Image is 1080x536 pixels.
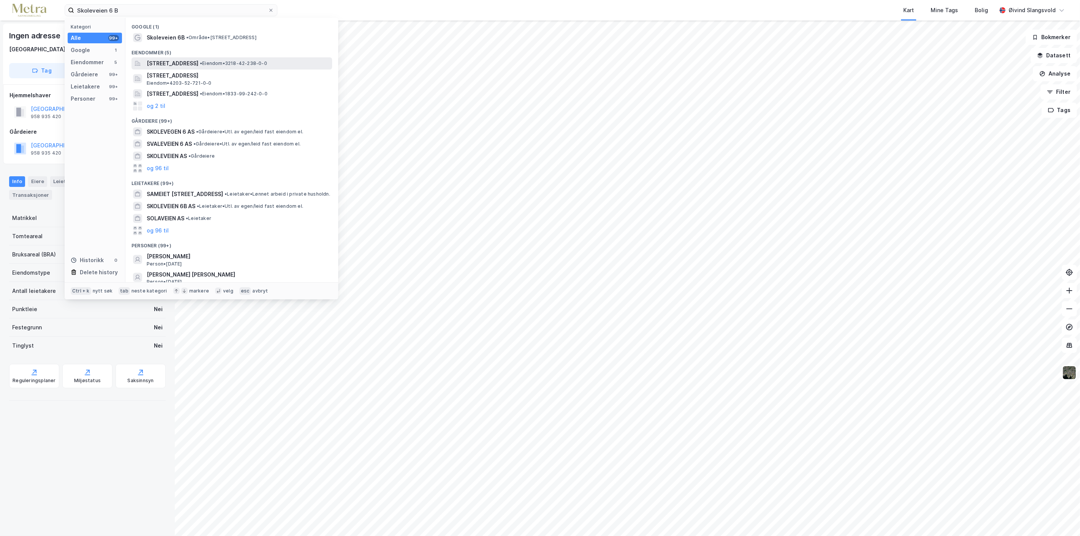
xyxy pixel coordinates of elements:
span: Leietaker [186,215,211,221]
div: nytt søk [93,288,113,294]
div: Ctrl + k [71,287,91,295]
div: Nei [154,323,163,332]
span: Gårdeiere • Utl. av egen/leid fast eiendom el. [196,129,303,135]
img: 9k= [1062,365,1077,380]
span: Leietaker • Lønnet arbeid i private husholdn. [225,191,330,197]
span: Område • [STREET_ADDRESS] [186,35,257,41]
div: Nei [154,341,163,350]
button: Tags [1042,103,1077,118]
button: Analyse [1033,66,1077,81]
button: og 2 til [147,101,165,111]
span: • [186,215,188,221]
span: • [200,91,202,96]
div: Personer (99+) [125,237,338,250]
span: Eiendom • 4203-52-721-0-0 [147,80,212,86]
div: Nei [154,305,163,314]
div: 99+ [108,84,119,90]
div: [GEOGRAPHIC_DATA], 250/64 [9,45,88,54]
div: Tomteareal [12,232,43,241]
div: Bruksareal (BRA) [12,250,56,259]
div: 958 935 420 [31,150,61,156]
span: [PERSON_NAME] [PERSON_NAME] [147,270,329,279]
button: Bokmerker [1026,30,1077,45]
button: og 96 til [147,226,169,235]
div: Bolig [975,6,988,15]
div: avbryt [252,288,268,294]
span: SKOLEVEIEN 6B AS [147,202,195,211]
span: [PERSON_NAME] [147,252,329,261]
div: Øivind Slangsvold [1009,6,1056,15]
div: Antall leietakere [12,286,56,296]
span: Eiendom • 1833-99-242-0-0 [200,91,268,97]
span: • [200,60,202,66]
span: • [193,141,196,147]
div: Tinglyst [12,341,34,350]
div: Miljøstatus [74,378,101,384]
div: Eiendommer (5) [125,44,338,57]
div: Kart [903,6,914,15]
div: neste kategori [131,288,167,294]
div: Eiere [28,176,47,187]
input: Søk på adresse, matrikkel, gårdeiere, leietakere eller personer [74,5,268,16]
div: Delete history [80,268,118,277]
span: Gårdeiere • Utl. av egen/leid fast eiendom el. [193,141,301,147]
div: Gårdeiere [10,127,165,136]
div: Eiendommer [71,58,104,67]
div: Info [9,176,25,187]
div: 958 935 420 [31,114,61,120]
div: Festegrunn [12,323,42,332]
span: SKOLEVEIEN AS [147,152,187,161]
div: tab [119,287,130,295]
div: Kontrollprogram for chat [1042,500,1080,536]
div: Leietakere [71,82,100,91]
button: Filter [1040,84,1077,100]
span: Skoleveien 6B [147,33,185,42]
div: Leietakere [50,176,83,187]
img: metra-logo.256734c3b2bbffee19d4.png [12,4,46,17]
div: markere [189,288,209,294]
span: • [188,153,191,159]
span: SVALEVEIEN 6 AS [147,139,192,149]
div: Ingen adresse [9,30,62,42]
iframe: Chat Widget [1042,500,1080,536]
span: [STREET_ADDRESS] [147,89,198,98]
div: 1 [113,47,119,53]
button: og 96 til [147,164,169,173]
div: Hjemmelshaver [10,91,165,100]
span: [STREET_ADDRESS] [147,59,198,68]
div: Kategori [71,24,122,30]
div: Punktleie [12,305,37,314]
span: • [196,129,198,134]
span: Person • [DATE] [147,279,182,285]
span: SKOLEVEGEN 6 AS [147,127,195,136]
div: Leietakere (99+) [125,174,338,188]
span: SAMEIET [STREET_ADDRESS] [147,190,223,199]
div: 99+ [108,71,119,77]
div: 99+ [108,96,119,102]
span: Gårdeiere [188,153,215,159]
div: 99+ [108,35,119,41]
div: Personer [71,94,95,103]
div: Historikk [71,256,104,265]
span: • [197,203,199,209]
div: esc [239,287,251,295]
div: Reguleringsplaner [13,378,55,384]
div: Saksinnsyn [128,378,154,384]
div: 5 [113,59,119,65]
div: Gårdeiere [71,70,98,79]
div: Gårdeiere (99+) [125,112,338,126]
div: Google [71,46,90,55]
div: Eiendomstype [12,268,50,277]
div: Mine Tags [931,6,958,15]
span: [STREET_ADDRESS] [147,71,329,80]
button: Datasett [1031,48,1077,63]
span: SOLAVEIEN AS [147,214,184,223]
span: • [186,35,188,40]
div: Google (1) [125,18,338,32]
button: Tag [9,63,74,78]
div: velg [223,288,233,294]
div: Matrikkel [12,213,37,223]
div: Alle [71,33,81,43]
div: Transaksjoner [9,190,52,200]
div: 0 [113,257,119,263]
